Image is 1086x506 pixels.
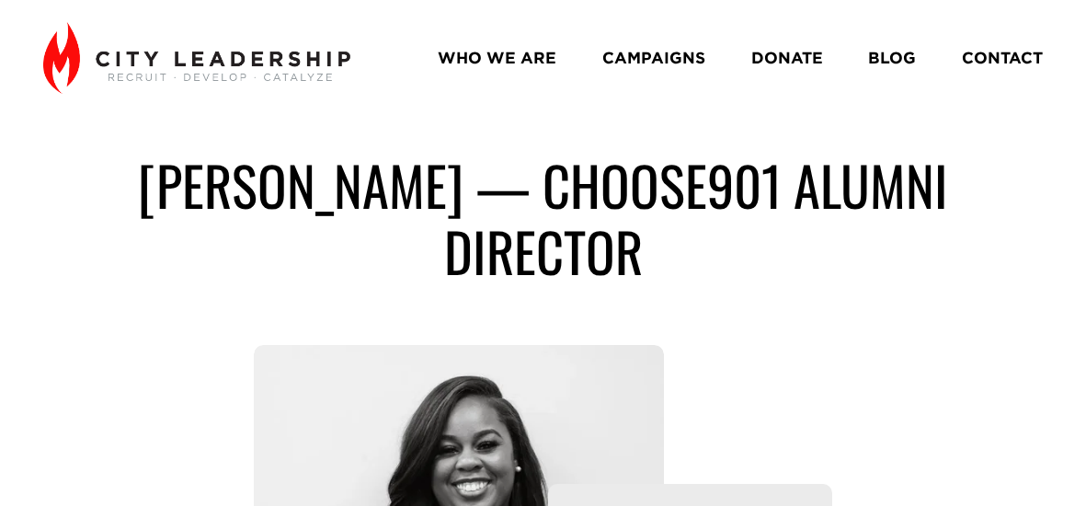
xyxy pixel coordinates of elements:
a: CONTACT [962,41,1043,74]
img: City Leadership - Recruit. Develop. Catalyze. [43,22,349,94]
a: CAMPAIGNS [602,41,705,74]
a: BLOG [868,41,916,74]
a: WHO WE ARE [438,41,556,74]
a: DONATE [751,41,823,74]
h1: [PERSON_NAME] — choose901 alumni director [43,152,1043,284]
